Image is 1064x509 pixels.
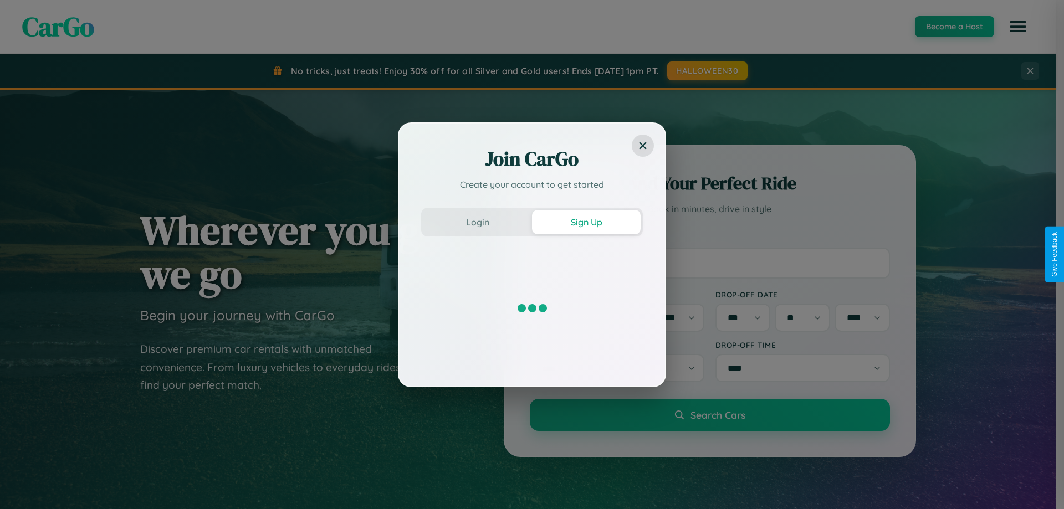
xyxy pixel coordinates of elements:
h2: Join CarGo [421,146,643,172]
div: Give Feedback [1051,232,1058,277]
p: Create your account to get started [421,178,643,191]
iframe: Intercom live chat [11,471,38,498]
button: Sign Up [532,210,641,234]
button: Login [423,210,532,234]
